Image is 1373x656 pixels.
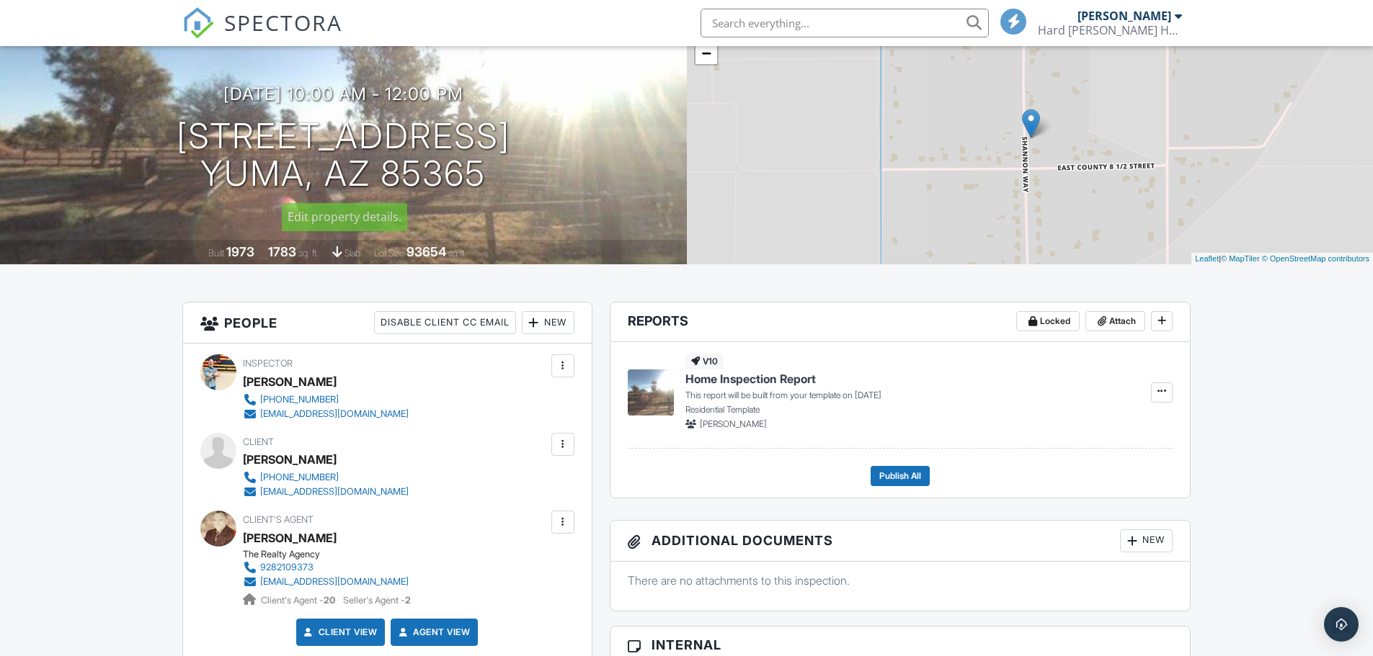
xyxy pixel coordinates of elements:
[448,248,466,259] span: sq.ft.
[268,244,296,259] div: 1783
[1191,253,1373,265] div: |
[522,311,574,334] div: New
[374,248,404,259] span: Lot Size
[243,514,314,525] span: Client's Agent
[260,394,339,405] div: [PHONE_NUMBER]
[324,595,335,606] strong: 20
[243,527,337,549] a: [PERSON_NAME]
[298,248,319,259] span: sq. ft.
[260,472,339,483] div: [PHONE_NUMBER]
[696,42,717,64] a: Zoom out
[243,371,337,392] div: [PERSON_NAME]
[301,625,378,639] a: Client View
[1221,254,1260,263] a: © MapTiler
[243,392,409,407] a: [PHONE_NUMBER]
[208,248,224,259] span: Built
[243,560,409,575] a: 9282109373
[243,485,409,499] a: [EMAIL_ADDRESS][DOMAIN_NAME]
[261,595,337,606] span: Client's Agent -
[405,595,411,606] strong: 2
[243,407,409,421] a: [EMAIL_ADDRESS][DOMAIN_NAME]
[628,572,1173,588] p: There are no attachments to this inspection.
[374,311,516,334] div: Disable Client CC Email
[260,486,409,498] div: [EMAIL_ADDRESS][DOMAIN_NAME]
[183,302,592,343] h3: People
[1324,607,1359,642] div: Open Intercom Messenger
[260,576,409,588] div: [EMAIL_ADDRESS][DOMAIN_NAME]
[1262,254,1369,263] a: © OpenStreetMap contributors
[1120,529,1173,552] div: New
[243,436,274,447] span: Client
[226,244,254,259] div: 1973
[1038,23,1182,37] div: Hard Knox Home Inspections
[243,549,420,560] div: The Realty Agency
[343,595,411,606] span: Seller's Agent -
[243,575,409,589] a: [EMAIL_ADDRESS][DOMAIN_NAME]
[1195,254,1219,263] a: Leaflet
[243,470,409,485] a: [PHONE_NUMBER]
[223,84,463,104] h3: [DATE] 10:00 am - 12:00 pm
[345,248,360,259] span: slab
[406,244,446,259] div: 93654
[177,117,510,194] h1: [STREET_ADDRESS] Yuma, AZ 85365
[182,19,342,50] a: SPECTORA
[396,625,470,639] a: Agent View
[224,7,342,37] span: SPECTORA
[610,521,1191,562] h3: Additional Documents
[260,408,409,420] div: [EMAIL_ADDRESS][DOMAIN_NAME]
[701,9,989,37] input: Search everything...
[243,358,293,369] span: Inspector
[260,562,314,573] div: 9282109373
[243,449,337,470] div: [PERSON_NAME]
[182,7,214,39] img: The Best Home Inspection Software - Spectora
[1077,9,1171,23] div: [PERSON_NAME]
